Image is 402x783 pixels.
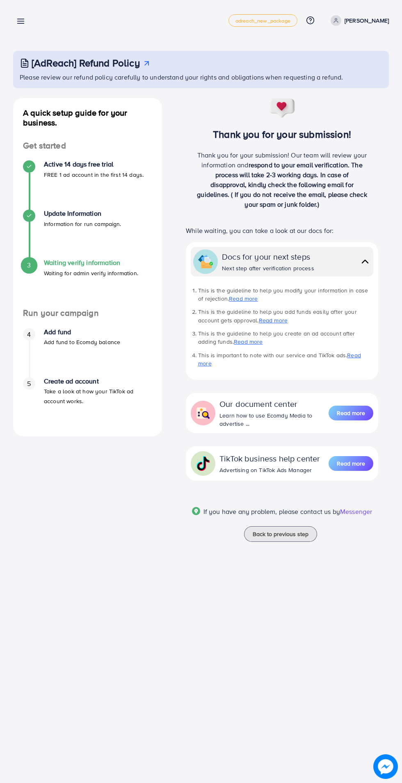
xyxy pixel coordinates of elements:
[235,18,290,23] span: adreach_new_package
[234,338,263,346] a: Read more
[186,226,378,235] p: While waiting, you can take a look at our docs for:
[198,351,373,368] li: This is important to note with our service and TikTok ads.
[13,160,162,210] li: Active 14 days free trial
[44,268,138,278] p: Waiting for admin verify information.
[13,108,162,128] h4: A quick setup guide for your business.
[27,379,31,388] span: 5
[175,128,389,140] h3: Thank you for your submission!
[222,251,314,263] div: Docs for your next steps
[27,330,31,339] span: 4
[27,260,31,270] span: 3
[44,160,144,168] h4: Active 14 days free trial
[198,329,373,346] li: This is the guideline to help you create an ad account after adding funds.
[32,57,140,69] h3: [AdReach] Refund Policy
[44,219,121,229] p: Information for run campaign.
[13,328,162,377] li: Add fund
[44,337,120,347] p: Add fund to Ecomdy balance
[196,456,210,471] img: collapse
[337,409,365,417] span: Read more
[329,456,373,471] button: Read more
[219,452,320,464] div: TikTok business help center
[198,254,213,269] img: collapse
[337,459,365,468] span: Read more
[269,98,296,119] img: success
[196,406,210,420] img: collapse
[44,170,144,180] p: FREE 1 ad account in the first 14 days.
[219,411,329,428] div: Learn how to use Ecomdy Media to advertise ...
[219,466,320,474] div: Advertising on TikTok Ads Manager
[198,308,373,324] li: This is the guideline to help you add funds easily after your account gets approval.
[244,526,317,542] button: Back to previous step
[13,210,162,259] li: Update Information
[203,507,340,516] span: If you have any problem, please contact us by
[229,294,258,303] a: Read more
[44,377,152,385] h4: Create ad account
[44,259,138,267] h4: Waiting verify information
[373,754,398,779] img: image
[219,398,329,410] div: Our document center
[222,264,314,272] div: Next step after verification process
[345,16,389,25] p: [PERSON_NAME]
[329,405,373,421] a: Read more
[329,455,373,472] a: Read more
[13,308,162,318] h4: Run your campaign
[228,14,297,27] a: adreach_new_package
[196,150,368,209] p: Thank you for your submission! Our team will review your information and
[13,141,162,151] h4: Get started
[44,328,120,336] h4: Add fund
[192,507,200,515] img: Popup guide
[327,15,389,26] a: [PERSON_NAME]
[13,377,162,427] li: Create ad account
[44,386,152,406] p: Take a look at how your TikTok ad account works.
[198,351,361,368] a: Read more
[13,259,162,308] li: Waiting verify information
[20,72,384,82] p: Please review our refund policy carefully to understand your rights and obligations when requesti...
[259,316,288,324] a: Read more
[359,256,371,267] img: collapse
[44,210,121,217] h4: Update Information
[329,406,373,420] button: Read more
[253,530,308,538] span: Back to previous step
[198,286,373,303] li: This is the guideline to help you modify your information in case of rejection.
[197,160,367,209] span: respond to your email verification. The process will take 2-3 working days. In case of disapprova...
[340,507,372,516] span: Messenger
